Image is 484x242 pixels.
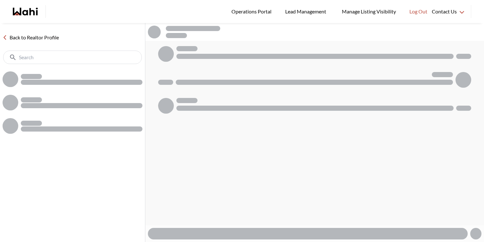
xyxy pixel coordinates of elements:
span: Manage Listing Visibility [340,7,398,16]
span: Lead Management [285,7,328,16]
span: Operations Portal [231,7,274,16]
a: Wahi homepage [13,8,38,15]
input: Search [19,54,127,60]
span: Log Out [409,7,427,16]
